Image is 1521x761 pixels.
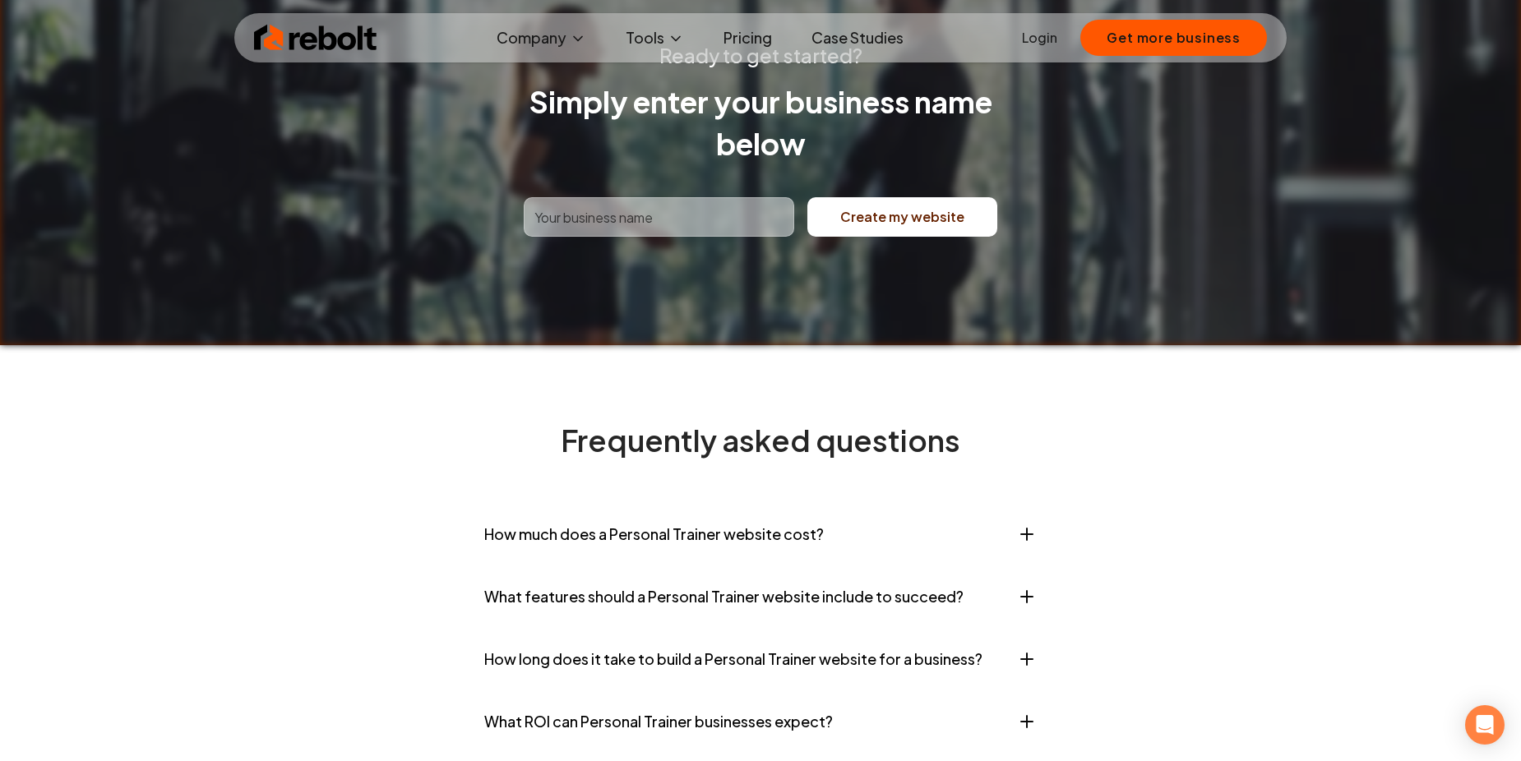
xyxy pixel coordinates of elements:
button: Tools [613,21,697,54]
input: Your business name [524,197,794,237]
a: Login [1022,28,1057,48]
button: Get more business [1080,20,1267,56]
button: How long does it take to build a Personal Trainer website for a business? [484,634,1037,684]
button: Create my website [807,197,997,237]
div: Open Intercom Messenger [1465,705,1505,745]
button: What features should a Personal Trainer website include to succeed? [484,572,1037,621]
h2: Frequently asked questions [484,424,1037,457]
h2: Simply enter your business name below [484,81,1037,164]
button: How much does a Personal Trainer website cost? [484,510,1037,559]
img: Rebolt Logo [254,21,377,54]
button: What ROI can Personal Trainer businesses expect? [484,697,1037,746]
button: Company [483,21,599,54]
a: Pricing [710,21,785,54]
a: Case Studies [798,21,917,54]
